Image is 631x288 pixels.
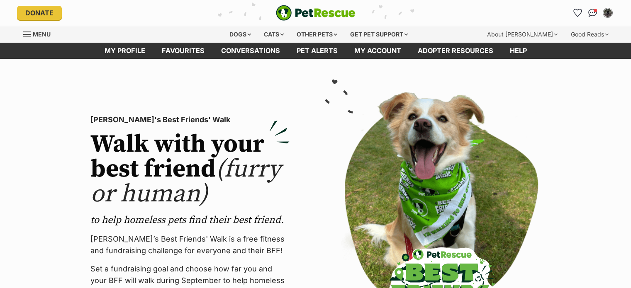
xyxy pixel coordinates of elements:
[224,26,257,43] div: Dogs
[153,43,213,59] a: Favourites
[344,26,414,43] div: Get pet support
[346,43,409,59] a: My account
[90,233,290,257] p: [PERSON_NAME]’s Best Friends' Walk is a free fitness and fundraising challenge for everyone and t...
[90,154,281,210] span: (furry or human)
[571,6,614,19] ul: Account quick links
[17,6,62,20] a: Donate
[502,43,535,59] a: Help
[258,26,290,43] div: Cats
[588,9,597,17] img: chat-41dd97257d64d25036548639549fe6c8038ab92f7586957e7f3b1b290dea8141.svg
[33,31,51,38] span: Menu
[586,6,599,19] a: Conversations
[601,6,614,19] button: My account
[288,43,346,59] a: Pet alerts
[23,26,56,41] a: Menu
[213,43,288,59] a: conversations
[571,6,585,19] a: Favourites
[565,26,614,43] div: Good Reads
[90,114,290,126] p: [PERSON_NAME]'s Best Friends' Walk
[481,26,563,43] div: About [PERSON_NAME]
[291,26,343,43] div: Other pets
[409,43,502,59] a: Adopter resources
[90,213,290,227] p: to help homeless pets find their best friend.
[90,132,290,207] h2: Walk with your best friend
[276,5,356,21] img: logo-e224e6f780fb5917bec1dbf3a21bbac754714ae5b6737aabdf751b685950b380.svg
[96,43,153,59] a: My profile
[276,5,356,21] a: PetRescue
[604,9,612,17] img: Peri profile pic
